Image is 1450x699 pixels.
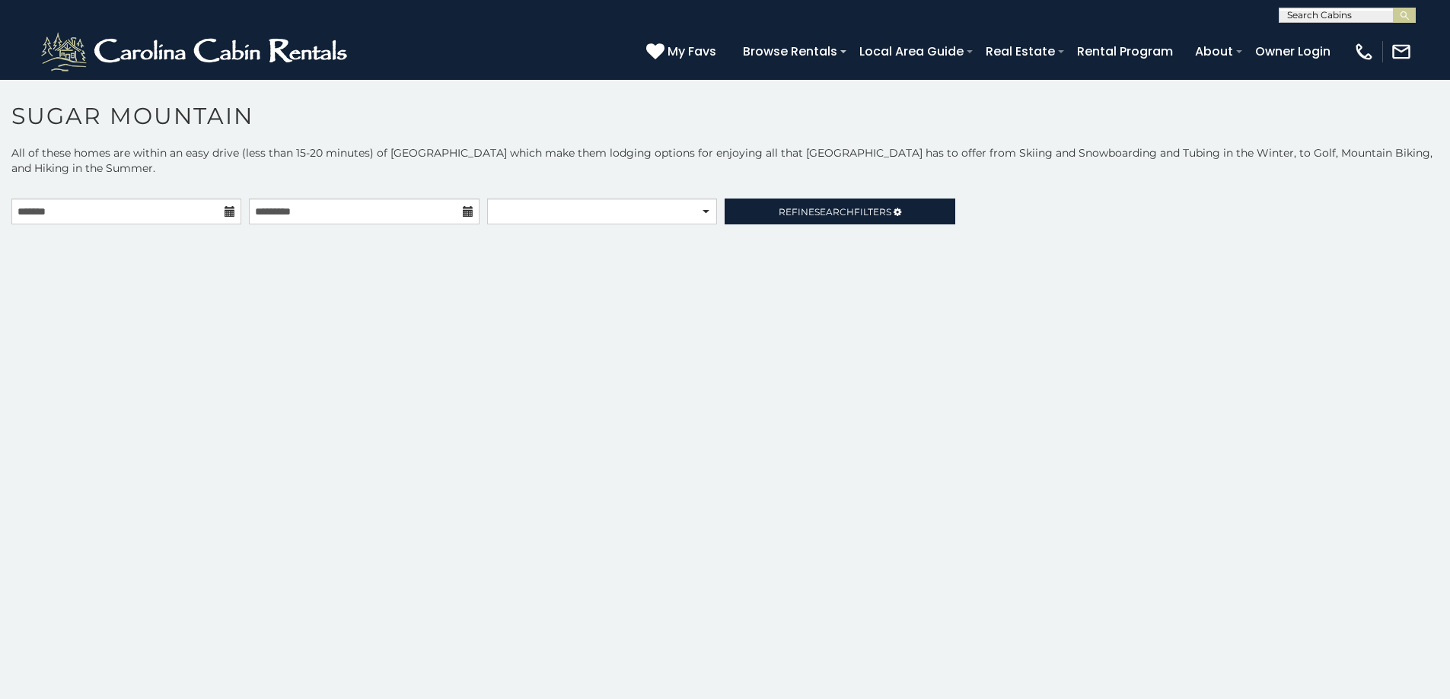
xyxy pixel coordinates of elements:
[852,38,971,65] a: Local Area Guide
[1069,38,1181,65] a: Rental Program
[725,199,954,224] a: RefineSearchFilters
[814,206,854,218] span: Search
[1248,38,1338,65] a: Owner Login
[735,38,845,65] a: Browse Rentals
[646,42,720,62] a: My Favs
[38,29,354,75] img: White-1-2.png
[1353,41,1375,62] img: phone-regular-white.png
[1391,41,1412,62] img: mail-regular-white.png
[1187,38,1241,65] a: About
[779,206,891,218] span: Refine Filters
[978,38,1063,65] a: Real Estate
[668,42,716,61] span: My Favs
